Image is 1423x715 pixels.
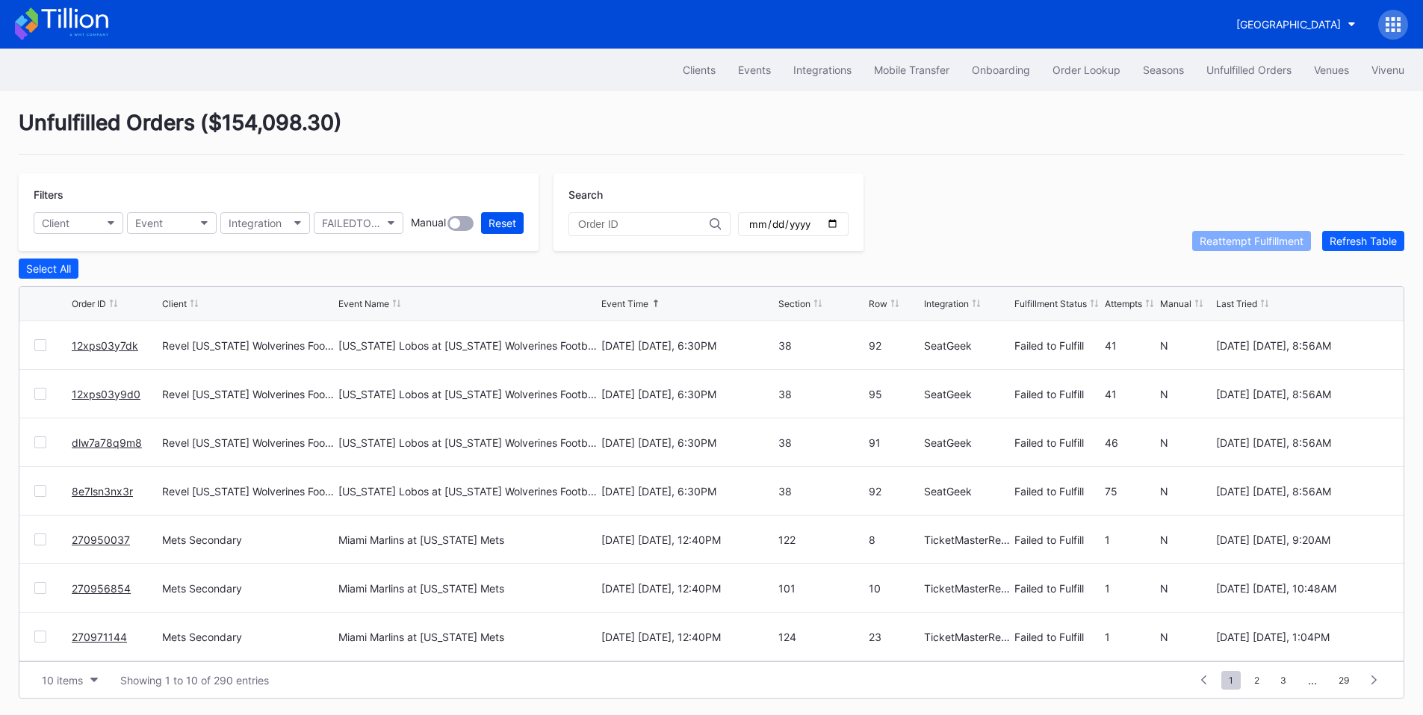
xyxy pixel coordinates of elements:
div: 1 [1105,631,1156,643]
div: Revel [US_STATE] Wolverines Football Secondary [162,436,335,449]
div: Miami Marlins at [US_STATE] Mets [338,582,504,595]
button: Onboarding [961,56,1041,84]
div: 92 [869,485,920,498]
a: 12xps03y7dk [72,339,138,352]
div: N [1160,582,1212,595]
div: [US_STATE] Lobos at [US_STATE] Wolverines Football [338,485,598,498]
a: 12xps03y9d0 [72,388,140,400]
div: Integration [924,298,969,309]
div: Miami Marlins at [US_STATE] Mets [338,631,504,643]
div: Order ID [72,298,106,309]
div: Events [738,64,771,76]
div: [GEOGRAPHIC_DATA] [1236,18,1341,31]
div: Failed to Fulfill [1014,436,1101,449]
div: Filters [34,188,524,201]
div: 122 [778,533,865,546]
div: 41 [1105,339,1156,352]
div: Refresh Table [1330,235,1397,247]
div: 10 [869,582,920,595]
span: 2 [1247,671,1267,690]
div: Venues [1314,64,1349,76]
div: 38 [778,339,865,352]
a: 8e7lsn3nx3r [72,485,133,498]
div: 95 [869,388,920,400]
div: [DATE] [DATE], 6:30PM [601,339,774,352]
div: Reattempt Fulfillment [1200,235,1303,247]
a: 270956854 [72,582,131,595]
div: Client [42,217,69,229]
div: Mobile Transfer [874,64,949,76]
div: N [1160,631,1212,643]
div: [DATE] [DATE], 8:56AM [1216,339,1389,352]
div: Failed to Fulfill [1014,339,1101,352]
div: 75 [1105,485,1156,498]
div: N [1160,533,1212,546]
div: Vivenu [1371,64,1404,76]
button: Reset [481,212,524,234]
div: 38 [778,388,865,400]
a: 270950037 [72,533,130,546]
div: [DATE] [DATE], 8:56AM [1216,436,1389,449]
div: Failed to Fulfill [1014,485,1101,498]
div: 46 [1105,436,1156,449]
div: TicketMasterResale [924,582,1011,595]
input: Order ID [578,218,710,230]
div: Unfulfilled Orders ( $154,098.30 ) [19,110,1404,155]
button: Order Lookup [1041,56,1132,84]
div: SeatGeek [924,485,1011,498]
div: Revel [US_STATE] Wolverines Football Secondary [162,485,335,498]
button: Mobile Transfer [863,56,961,84]
button: 10 items [34,670,105,690]
span: 1 [1221,671,1241,690]
div: Revel [US_STATE] Wolverines Football Secondary [162,388,335,400]
div: Onboarding [972,64,1030,76]
div: [DATE] [DATE], 6:30PM [601,485,774,498]
div: [US_STATE] Lobos at [US_STATE] Wolverines Football [338,339,598,352]
div: Event Time [601,298,648,309]
div: 92 [869,339,920,352]
a: Vivenu [1360,56,1416,84]
div: N [1160,436,1212,449]
div: [DATE] [DATE], 12:40PM [601,533,774,546]
div: Showing 1 to 10 of 290 entries [120,674,269,687]
div: [DATE] [DATE], 6:30PM [601,388,774,400]
button: Events [727,56,782,84]
div: 23 [869,631,920,643]
div: [DATE] [DATE], 1:04PM [1216,631,1389,643]
span: 3 [1273,671,1294,690]
div: N [1160,339,1212,352]
button: Reattempt Fulfillment [1192,231,1311,251]
a: 270971144 [72,631,127,643]
div: SeatGeek [924,339,1011,352]
button: Clients [672,56,727,84]
div: Failed to Fulfill [1014,388,1101,400]
div: Integration [229,217,282,229]
div: 10 items [42,674,83,687]
a: Unfulfilled Orders [1195,56,1303,84]
div: 91 [869,436,920,449]
div: 38 [778,485,865,498]
div: Failed to Fulfill [1014,631,1101,643]
div: Attempts [1105,298,1142,309]
button: Seasons [1132,56,1195,84]
div: TicketMasterResale [924,631,1011,643]
div: 38 [778,436,865,449]
div: Order Lookup [1052,64,1120,76]
div: [DATE] [DATE], 12:40PM [601,582,774,595]
button: [GEOGRAPHIC_DATA] [1225,10,1367,38]
div: [DATE] [DATE], 9:20AM [1216,533,1389,546]
div: Revel [US_STATE] Wolverines Football Secondary [162,339,335,352]
button: FAILEDTOFULFILL [314,212,403,234]
span: 29 [1331,671,1357,690]
div: Search [568,188,849,201]
div: Mets Secondary [162,533,335,546]
div: Clients [683,64,716,76]
div: Last Tried [1216,298,1257,309]
div: Seasons [1143,64,1184,76]
a: dlw7a78q9m8 [72,436,142,449]
div: 8 [869,533,920,546]
a: Integrations [782,56,863,84]
a: Venues [1303,56,1360,84]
